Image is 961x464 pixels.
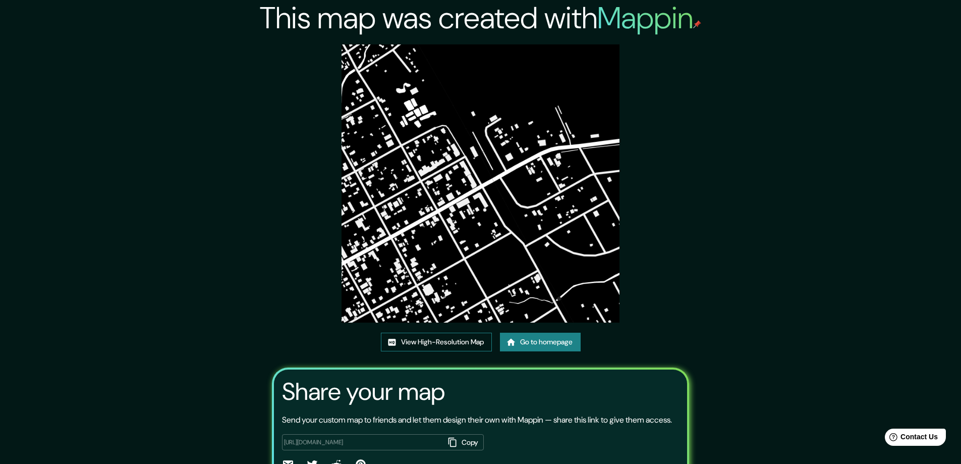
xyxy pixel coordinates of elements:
[444,434,484,451] button: Copy
[871,425,950,453] iframe: Help widget launcher
[282,378,445,406] h3: Share your map
[282,414,672,426] p: Send your custom map to friends and let them design their own with Mappin — share this link to gi...
[381,333,492,351] a: View High-Resolution Map
[500,333,581,351] a: Go to homepage
[342,44,619,323] img: created-map
[693,20,701,28] img: mappin-pin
